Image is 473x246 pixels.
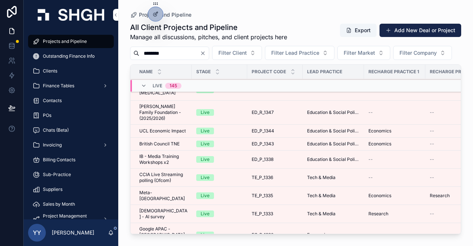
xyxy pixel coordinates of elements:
a: Project Management (beta) [28,212,114,226]
a: ED_P_1344 [252,128,298,134]
a: Live [196,174,243,181]
a: -- [368,156,421,162]
span: Research [430,193,450,199]
a: Live [196,192,243,199]
button: Select Button [212,46,262,60]
span: ED_P_1338 [252,156,273,162]
a: Chats (Beta) [28,124,114,137]
a: POs [28,109,114,122]
a: -- [368,232,421,238]
div: Live [201,232,210,238]
p: [PERSON_NAME] [52,229,94,236]
a: Billing Contacts [28,153,114,166]
span: [DEMOGRAPHIC_DATA] - AI survey [139,208,187,220]
span: Filter Market [344,49,375,57]
span: Education & Social Policy [307,156,360,162]
a: TE_P_1335 [252,193,298,199]
a: ED_P_1343 [252,141,298,147]
span: Invoicing [43,142,62,148]
button: Clear [200,50,209,56]
div: Live [201,141,210,147]
a: Sales by Month [28,198,114,211]
span: -- [368,232,373,238]
a: Live [196,156,243,163]
div: Live [201,174,210,181]
a: Education & Social Policy [307,128,360,134]
a: Projects and Pipeline [130,11,191,18]
span: Tech & Media [307,211,336,217]
a: Economics [368,193,421,199]
span: Clients [43,68,57,74]
a: Google APAC - [GEOGRAPHIC_DATA] Claims [139,226,187,244]
button: Select Button [265,46,334,60]
a: Sub-Practice [28,168,114,181]
a: Outstanding Finance Info [28,50,114,63]
a: IB - Media Training Workshops x2 [139,154,187,165]
a: British Council TNE [139,141,187,147]
span: TE_P_1333 [252,211,273,217]
span: Sales by Month [43,201,75,207]
span: Chats (Beta) [43,127,69,133]
button: Select Button [393,46,452,60]
a: UCL Economic Impact [139,128,187,134]
div: scrollable content [24,30,118,219]
span: -- [430,128,434,134]
a: EC_P_1330 [252,232,298,238]
a: ED_R_1347 [252,109,298,115]
span: -- [430,232,434,238]
span: Lead Practice [307,69,342,75]
span: Recharge Practice 1 [368,69,419,75]
div: Live [201,210,210,217]
a: Research [368,211,421,217]
a: CCIA Live Streaming polling (Ofcom) [139,172,187,183]
a: Meta- [GEOGRAPHIC_DATA] [139,190,187,202]
span: Filter Client [218,49,247,57]
h1: All Client Projects and Pipeline [130,22,287,33]
a: Finance Tables [28,79,114,92]
a: Live [196,210,243,217]
span: Sub-Practice [43,172,71,178]
span: Stage [196,69,211,75]
div: Live [201,109,210,116]
span: ED_R_1347 [252,109,274,115]
a: Education & Social Policy [307,141,360,147]
button: Select Button [337,46,390,60]
a: Economics [307,232,360,238]
a: Contacts [28,94,114,107]
a: TE_P_1333 [252,211,298,217]
a: Live [196,232,243,238]
a: TE_P_1336 [252,175,298,181]
a: Live [196,109,243,116]
a: -- [368,175,421,181]
span: Finance Tables [43,83,74,89]
span: British Council TNE [139,141,180,147]
a: Invoicing [28,138,114,152]
button: Export [340,24,377,37]
button: Add New Deal or Project [380,24,461,37]
a: ED_P_1338 [252,156,298,162]
span: Filter Company [399,49,437,57]
a: [PERSON_NAME] Family Foundation - (2025/2026) [139,104,187,121]
a: -- [368,109,421,115]
span: Economics [307,232,330,238]
a: Tech & Media [307,193,360,199]
span: Filter Lead Practice [271,49,319,57]
img: App logo [38,9,104,21]
span: Outstanding Finance Info [43,53,95,59]
a: Education & Social Policy [307,109,360,115]
div: Live [201,156,210,163]
span: Project Management (beta) [43,213,97,225]
div: 145 [170,83,177,89]
a: Projects and Pipeline [28,35,114,48]
span: ED_P_1344 [252,128,274,134]
span: Economics [368,193,391,199]
span: Billing Contacts [43,157,75,163]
